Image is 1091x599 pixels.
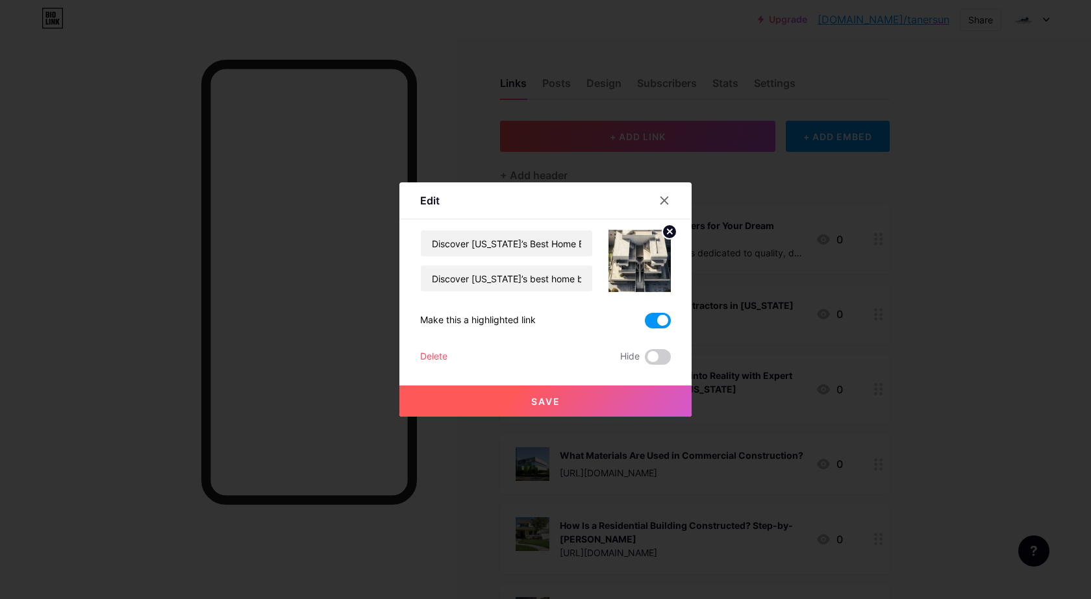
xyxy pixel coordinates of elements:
div: Delete [420,349,447,365]
button: Save [399,385,692,417]
span: Save [531,396,560,407]
div: Edit [420,193,440,208]
span: Hide [620,349,640,365]
div: Make this a highlighted link [420,313,536,328]
img: link_thumbnail [608,230,671,292]
input: URL [421,265,592,291]
input: Title [421,230,592,256]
